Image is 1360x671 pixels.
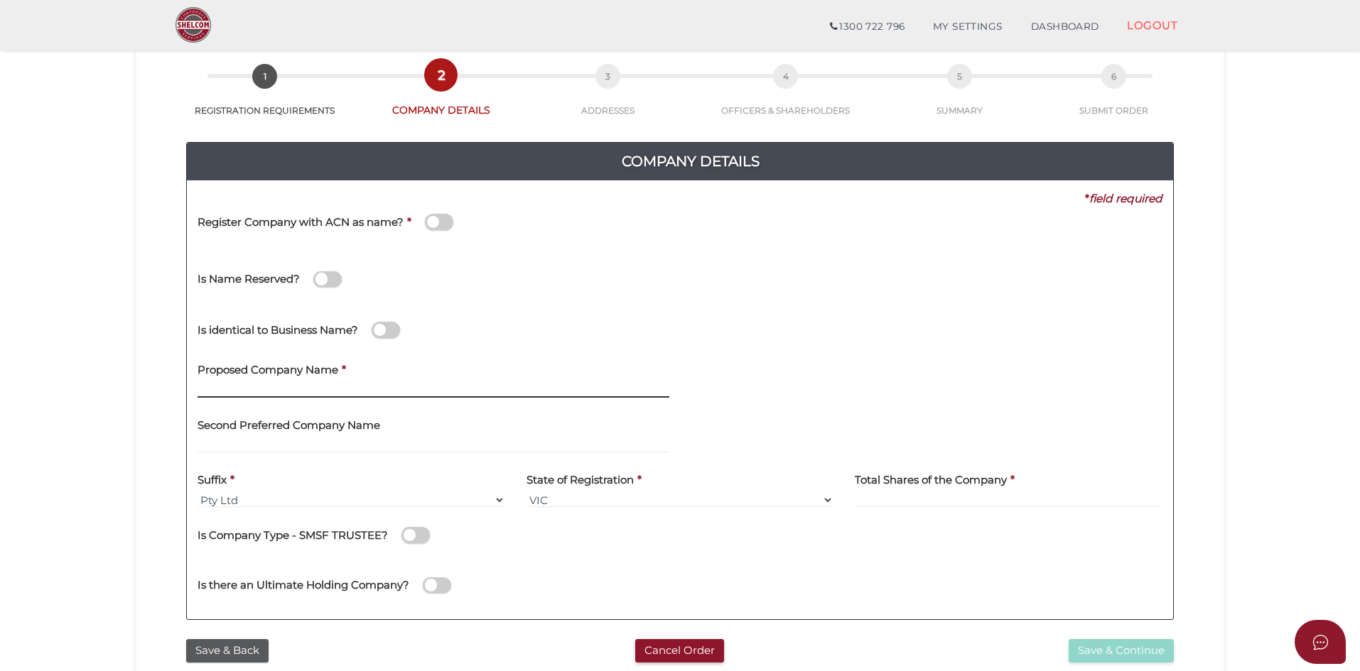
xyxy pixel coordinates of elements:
[198,324,358,337] h4: Is identical to Business Name?
[1069,639,1174,662] button: Save & Continue
[198,530,388,542] h4: Is Company Type - SMSF TRUSTEE?
[252,64,277,89] span: 1
[1295,620,1346,664] button: Open asap
[1040,80,1189,116] a: 6SUBMIT ORDER
[198,150,1184,173] h4: Company Details
[635,639,724,662] button: Cancel Order
[186,639,269,662] button: Save & Back
[1089,192,1162,205] i: field required
[855,474,1007,486] h4: Total Shares of the Company
[773,64,798,89] span: 4
[198,420,380,432] h4: Second Preferred Company Name
[1101,64,1126,89] span: 6
[172,80,358,116] a: 1REGISTRATION REQUIREMENTS
[692,80,880,116] a: 4OFFICERS & SHAREHOLDERS
[198,273,300,285] h4: Is Name Reserved?
[816,13,919,41] a: 1300 722 796
[428,62,453,87] span: 2
[595,64,620,89] span: 3
[198,474,227,486] h4: Suffix
[1113,11,1192,40] a: LOGOUT
[947,64,972,89] span: 5
[524,80,692,116] a: 3ADDRESSES
[358,78,525,117] a: 2COMPANY DETAILS
[1017,13,1113,41] a: DASHBOARD
[198,217,404,229] h4: Register Company with ACN as name?
[198,579,409,591] h4: Is there an Ultimate Holding Company?
[527,474,634,486] h4: State of Registration
[198,364,338,376] h4: Proposed Company Name
[919,13,1017,41] a: MY SETTINGS
[880,80,1040,116] a: 5SUMMARY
